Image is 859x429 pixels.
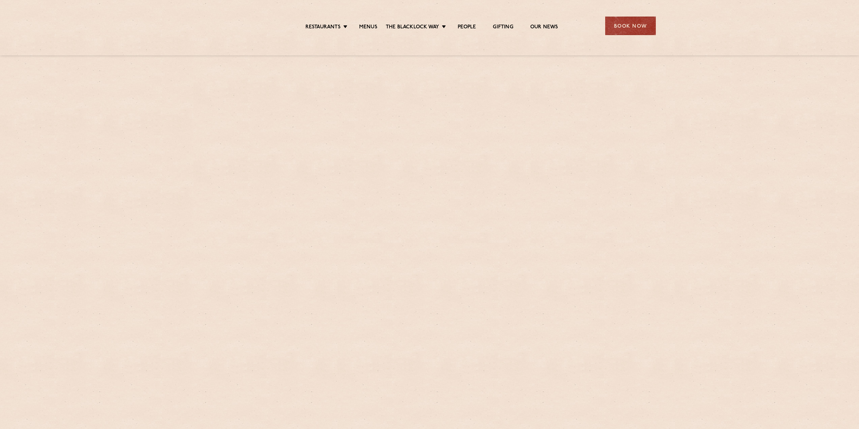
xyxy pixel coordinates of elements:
[605,17,656,35] div: Book Now
[530,24,558,31] a: Our News
[359,24,377,31] a: Menus
[458,24,476,31] a: People
[305,24,341,31] a: Restaurants
[386,24,439,31] a: The Blacklock Way
[493,24,513,31] a: Gifting
[204,6,262,45] img: svg%3E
